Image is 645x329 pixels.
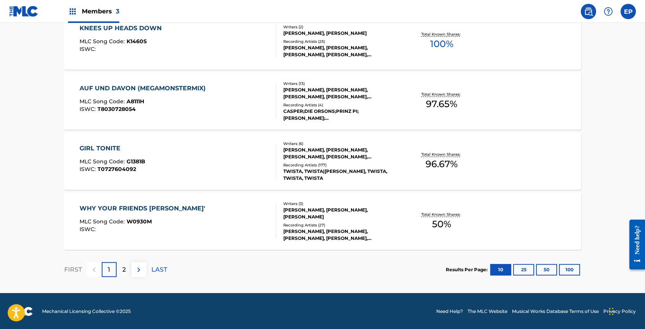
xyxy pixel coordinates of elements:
[283,201,399,207] div: Writers ( 3 )
[609,300,614,323] div: Drag
[283,102,399,108] div: Recording Artists ( 4 )
[432,217,451,231] span: 50 %
[283,162,399,168] div: Recording Artists ( 177 )
[80,144,145,153] div: GIRL TONITE
[42,308,131,315] span: Mechanical Licensing Collective © 2025
[490,264,511,275] button: 10
[421,151,462,157] p: Total Known Shares:
[513,264,534,275] button: 25
[283,147,399,160] div: [PERSON_NAME], [PERSON_NAME], [PERSON_NAME], [PERSON_NAME], [PERSON_NAME], [PERSON_NAME] [PERSON_...
[108,265,110,274] p: 1
[64,72,581,130] a: AUF UND DAVON (MEGAMONSTERMIX)MLC Song Code:A8111HISWC:T8030728054Writers (13)[PERSON_NAME], [PER...
[122,265,126,274] p: 2
[512,308,599,315] a: Musical Works Database Terms of Use
[68,7,77,16] img: Top Rightsholders
[151,265,167,274] p: LAST
[283,86,399,100] div: [PERSON_NAME], [PERSON_NAME], [PERSON_NAME], [PERSON_NAME], [PERSON_NAME], [PERSON_NAME], [PERSON...
[624,214,645,275] iframe: Resource Center
[127,218,152,225] span: W0930M
[421,31,462,37] p: Total Known Shares:
[127,38,147,45] span: K1460S
[64,265,82,274] p: FIRST
[446,266,489,273] p: Results Per Page:
[621,4,636,19] div: User Menu
[80,218,127,225] span: MLC Song Code :
[426,157,458,171] span: 96.67 %
[64,132,581,190] a: GIRL TONITEMLC Song Code:G1381BISWC:T0727604092Writers (6)[PERSON_NAME], [PERSON_NAME], [PERSON_N...
[603,308,636,315] a: Privacy Policy
[559,264,580,275] button: 100
[607,292,645,329] iframe: Chat Widget
[283,222,399,228] div: Recording Artists ( 27 )
[283,207,399,220] div: [PERSON_NAME], [PERSON_NAME], [PERSON_NAME]
[127,158,145,165] span: G1381B
[80,166,97,173] span: ISWC :
[9,307,33,316] img: logo
[80,204,209,213] div: WHY YOUR FRIENDS [PERSON_NAME]'
[601,4,616,19] div: Help
[64,12,581,70] a: KNEES UP HEADS DOWNMLC Song Code:K1460SISWC:Writers (2)[PERSON_NAME], [PERSON_NAME]Recording Arti...
[80,158,127,165] span: MLC Song Code :
[116,8,119,15] span: 3
[283,81,399,86] div: Writers ( 13 )
[421,91,462,97] p: Total Known Shares:
[283,141,399,147] div: Writers ( 6 )
[283,168,399,182] div: TWISTA, TWISTA|[PERSON_NAME], TWISTA, TWISTA, TWISTA
[80,46,97,52] span: ISWC :
[283,24,399,30] div: Writers ( 2 )
[97,106,136,112] span: T8030728054
[80,24,166,33] div: KNEES UP HEADS DOWN
[581,4,596,19] a: Public Search
[283,228,399,242] div: [PERSON_NAME], [PERSON_NAME], [PERSON_NAME], [PERSON_NAME], [PERSON_NAME]
[283,44,399,58] div: [PERSON_NAME], [PERSON_NAME], [PERSON_NAME], [PERSON_NAME], [PERSON_NAME]
[421,212,462,217] p: Total Known Shares:
[97,166,136,173] span: T0727604092
[426,97,457,111] span: 97.65 %
[283,30,399,37] div: [PERSON_NAME], [PERSON_NAME]
[80,98,127,105] span: MLC Song Code :
[127,98,144,105] span: A8111H
[80,84,210,93] div: AUF UND DAVON (MEGAMONSTERMIX)
[64,192,581,250] a: WHY YOUR FRIENDS [PERSON_NAME]'MLC Song Code:W0930MISWC:Writers (3)[PERSON_NAME], [PERSON_NAME], ...
[604,7,613,16] img: help
[584,7,593,16] img: search
[134,265,143,274] img: right
[80,226,97,233] span: ISWC :
[283,108,399,122] div: CASPER;DIE ORSONS;PRINZ PI;[PERSON_NAME];[PERSON_NAME];MONTANAMAX;[PERSON_NAME];[PERSON_NAME], [P...
[536,264,557,275] button: 50
[82,7,119,16] span: Members
[283,39,399,44] div: Recording Artists ( 25 )
[80,106,97,112] span: ISWC :
[80,38,127,45] span: MLC Song Code :
[430,37,453,51] span: 100 %
[9,6,39,17] img: MLC Logo
[468,308,507,315] a: The MLC Website
[436,308,463,315] a: Need Help?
